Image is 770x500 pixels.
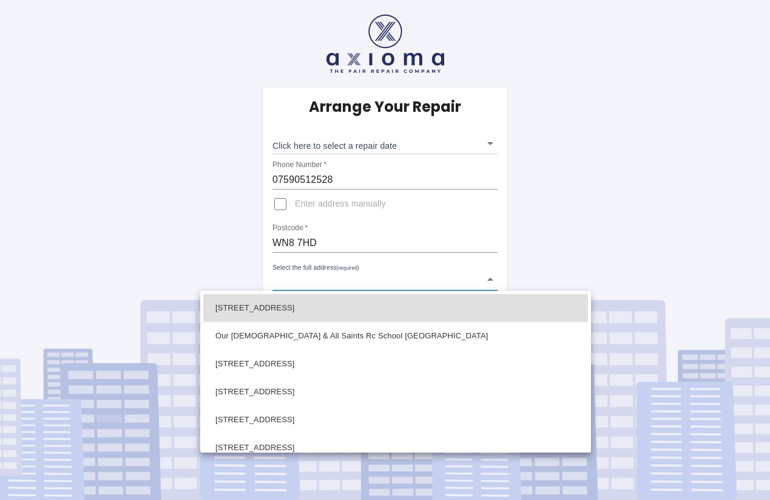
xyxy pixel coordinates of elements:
li: [STREET_ADDRESS] [203,406,588,434]
li: [STREET_ADDRESS] [203,434,588,462]
li: Our [DEMOGRAPHIC_DATA] & All Saints Rc School [GEOGRAPHIC_DATA] [203,322,588,350]
li: [STREET_ADDRESS] [203,294,588,322]
li: [STREET_ADDRESS] [203,378,588,406]
li: [STREET_ADDRESS] [203,350,588,378]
